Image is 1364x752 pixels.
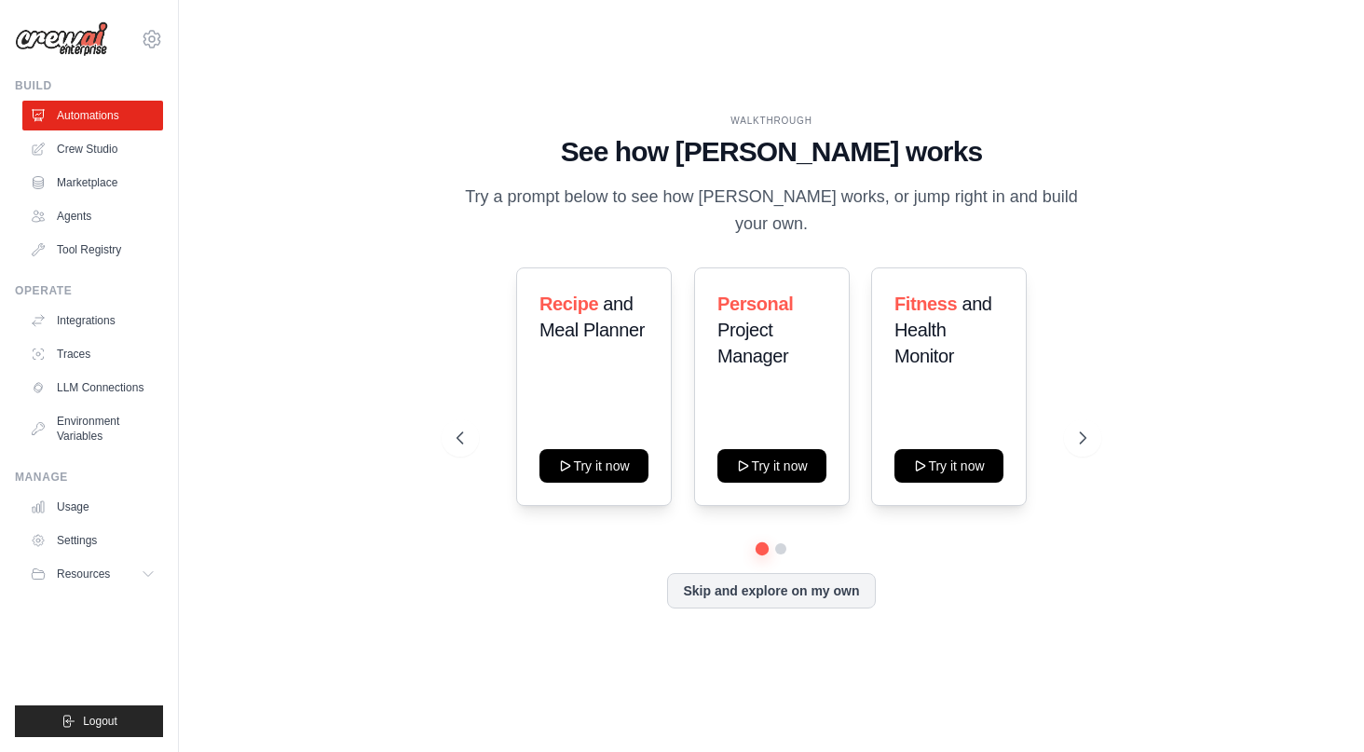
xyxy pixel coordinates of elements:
[894,294,957,314] span: Fitness
[22,101,163,130] a: Automations
[15,21,108,57] img: Logo
[22,373,163,403] a: LLM Connections
[22,168,163,198] a: Marketplace
[15,470,163,485] div: Manage
[22,235,163,265] a: Tool Registry
[22,201,163,231] a: Agents
[667,573,875,608] button: Skip and explore on my own
[22,134,163,164] a: Crew Studio
[22,526,163,555] a: Settings
[717,294,793,314] span: Personal
[57,567,110,581] span: Resources
[22,406,163,451] a: Environment Variables
[457,135,1087,169] h1: See how [PERSON_NAME] works
[717,320,788,366] span: Project Manager
[458,184,1084,239] p: Try a prompt below to see how [PERSON_NAME] works, or jump right in and build your own.
[15,283,163,298] div: Operate
[22,492,163,522] a: Usage
[894,449,1003,483] button: Try it now
[539,294,598,314] span: Recipe
[83,714,117,729] span: Logout
[717,449,826,483] button: Try it now
[22,559,163,589] button: Resources
[15,705,163,737] button: Logout
[15,78,163,93] div: Build
[22,339,163,369] a: Traces
[539,449,648,483] button: Try it now
[22,306,163,335] a: Integrations
[457,114,1087,128] div: WALKTHROUGH
[894,294,992,366] span: and Health Monitor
